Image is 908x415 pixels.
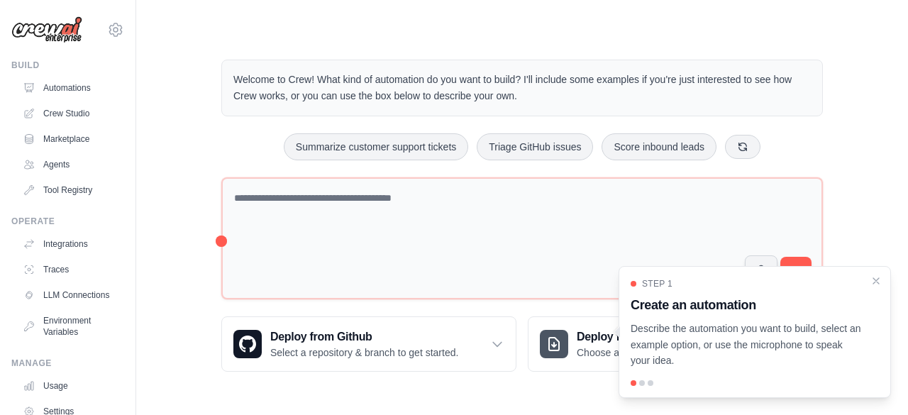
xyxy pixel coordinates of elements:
h3: Create an automation [631,295,862,315]
a: LLM Connections [17,284,124,306]
button: Triage GitHub issues [477,133,593,160]
p: Describe the automation you want to build, select an example option, or use the microphone to spe... [631,321,862,369]
a: Agents [17,153,124,176]
h3: Deploy from Github [270,328,458,345]
a: Environment Variables [17,309,124,343]
div: Operate [11,216,124,227]
span: Step 1 [642,278,672,289]
button: Score inbound leads [602,133,716,160]
p: Welcome to Crew! What kind of automation do you want to build? I'll include some examples if you'... [233,72,811,104]
a: Marketplace [17,128,124,150]
a: Usage [17,375,124,397]
h3: Deploy from zip file [577,328,697,345]
div: Manage [11,358,124,369]
img: Logo [11,16,82,43]
a: Automations [17,77,124,99]
a: Integrations [17,233,124,255]
p: Choose a zip file to upload. [577,345,697,360]
button: Close walkthrough [870,275,882,287]
a: Traces [17,258,124,281]
a: Tool Registry [17,179,124,201]
p: Select a repository & branch to get started. [270,345,458,360]
button: Summarize customer support tickets [284,133,468,160]
div: Build [11,60,124,71]
a: Crew Studio [17,102,124,125]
